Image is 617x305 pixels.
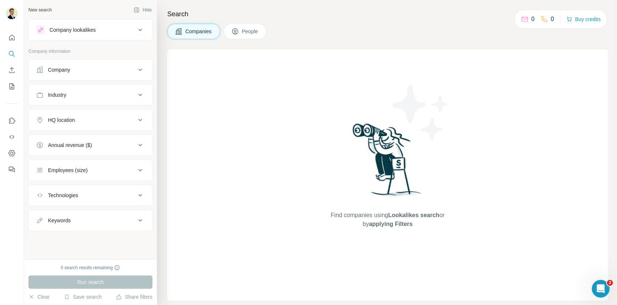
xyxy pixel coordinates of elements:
span: applying Filters [369,221,412,227]
div: Technologies [48,192,78,199]
p: 0 [551,15,554,24]
p: 0 [531,15,535,24]
div: Company lookalikes [49,26,96,34]
div: Employees (size) [48,167,88,174]
button: Quick start [6,31,18,44]
div: 0 search results remaining [61,264,120,271]
button: Use Surfe API [6,130,18,144]
button: Employees (size) [29,161,152,179]
button: Share filters [116,293,152,301]
button: Clear [28,293,49,301]
div: Company [48,66,70,73]
span: Companies [185,28,212,35]
button: My lists [6,80,18,93]
button: Enrich CSV [6,64,18,77]
img: Avatar [6,7,18,19]
button: Company [29,61,152,79]
button: Annual revenue ($) [29,136,152,154]
div: HQ location [48,116,75,124]
img: Surfe Illustration - Woman searching with binoculars [349,121,426,204]
button: Hide [128,4,157,16]
span: Lookalikes search [388,212,439,218]
div: Annual revenue ($) [48,141,92,149]
span: Find companies using or by [329,211,447,229]
button: Industry [29,86,152,104]
span: 2 [607,280,613,286]
button: Buy credits [566,14,601,24]
button: Search [6,47,18,61]
button: Dashboard [6,147,18,160]
button: HQ location [29,111,152,129]
div: Keywords [48,217,71,224]
button: Company lookalikes [29,21,152,39]
button: Feedback [6,163,18,176]
button: Technologies [29,186,152,204]
img: Surfe Illustration - Stars [388,79,454,145]
div: New search [28,7,52,13]
button: Save search [64,293,102,301]
p: Company information [28,48,152,55]
iframe: Intercom live chat [592,280,610,298]
button: Keywords [29,212,152,229]
span: People [242,28,259,35]
div: Industry [48,91,66,99]
h4: Search [167,9,608,19]
button: Use Surfe on LinkedIn [6,114,18,127]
